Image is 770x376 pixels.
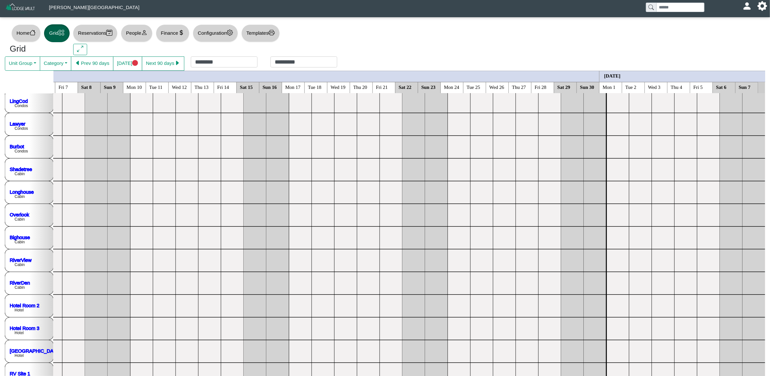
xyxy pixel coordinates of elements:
[10,348,64,353] a: [GEOGRAPHIC_DATA] 4
[10,44,63,54] h3: Grid
[745,4,750,8] svg: person fill
[15,240,25,244] text: Cabin
[58,30,64,36] svg: grid
[104,84,116,90] text: Sun 9
[649,5,654,10] svg: search
[269,30,275,36] svg: printer
[739,84,751,90] text: Sun 7
[10,189,34,194] a: Longhouse
[142,56,184,71] button: Next 90 dayscaret right fill
[10,166,32,172] a: Shadetree
[467,84,480,90] text: Tue 25
[5,3,36,14] img: Z
[10,212,29,217] a: Overlook
[44,24,70,42] button: Gridgrid
[376,84,388,90] text: Fri 21
[15,194,25,199] text: Cabin
[512,84,526,90] text: Thu 27
[421,84,436,90] text: Sun 23
[121,24,152,42] button: Peopleperson
[191,56,258,67] input: Check in
[760,4,765,8] svg: gear fill
[444,84,460,90] text: Mon 24
[73,44,87,55] button: arrows angle expand
[81,84,92,90] text: Sat 8
[75,60,81,66] svg: caret left fill
[15,285,25,290] text: Cabin
[308,84,322,90] text: Tue 18
[156,24,190,42] button: Financecurrency dollar
[40,56,71,71] button: Category
[217,84,229,90] text: Fri 14
[132,60,138,66] svg: circle fill
[580,84,594,90] text: Sun 30
[10,280,30,285] a: RiverDen
[489,84,504,90] text: Wed 26
[10,302,40,308] a: Hotel Room 2
[15,149,28,153] text: Condos
[10,98,28,103] a: LingCod
[73,24,118,42] button: Reservationscalendar2 check
[174,60,180,66] svg: caret right fill
[127,84,142,90] text: Mon 10
[172,84,187,90] text: Wed 12
[106,30,112,36] svg: calendar2 check
[535,84,546,90] text: Fri 28
[15,172,25,176] text: Cabin
[716,84,727,90] text: Sat 6
[10,121,25,126] a: Lawyer
[141,30,147,36] svg: person
[263,84,277,90] text: Sun 16
[15,126,28,131] text: Condos
[10,325,40,331] a: Hotel Room 3
[195,84,209,90] text: Thu 13
[557,84,570,90] text: Sat 29
[227,30,233,36] svg: gear
[241,24,280,42] button: Templatesprinter
[149,84,163,90] text: Tue 11
[59,84,68,90] text: Fri 7
[603,84,616,90] text: Mon 1
[270,56,337,67] input: Check out
[71,56,113,71] button: caret left fillPrev 90 days
[694,84,703,90] text: Fri 5
[671,84,683,90] text: Thu 4
[29,30,36,36] svg: house
[399,84,412,90] text: Sat 22
[77,46,83,52] svg: arrows angle expand
[648,84,661,90] text: Wed 3
[604,73,621,78] text: [DATE]
[11,24,41,42] button: Homehouse
[10,257,31,262] a: RiverView
[15,353,24,358] text: Hotel
[10,143,24,149] a: Burbot
[5,56,40,71] button: Unit Group
[10,234,30,240] a: Bighouse
[193,24,238,42] button: Configurationgear
[331,84,346,90] text: Wed 19
[15,331,24,335] text: Hotel
[626,84,637,90] text: Tue 2
[113,56,142,71] button: [DATE]circle fill
[15,217,25,222] text: Cabin
[353,84,367,90] text: Thu 20
[240,84,253,90] text: Sat 15
[10,370,30,376] a: RV Site 1
[15,262,25,267] text: Cabin
[285,84,301,90] text: Mon 17
[15,308,24,312] text: Hotel
[178,30,184,36] svg: currency dollar
[15,103,28,108] text: Condos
